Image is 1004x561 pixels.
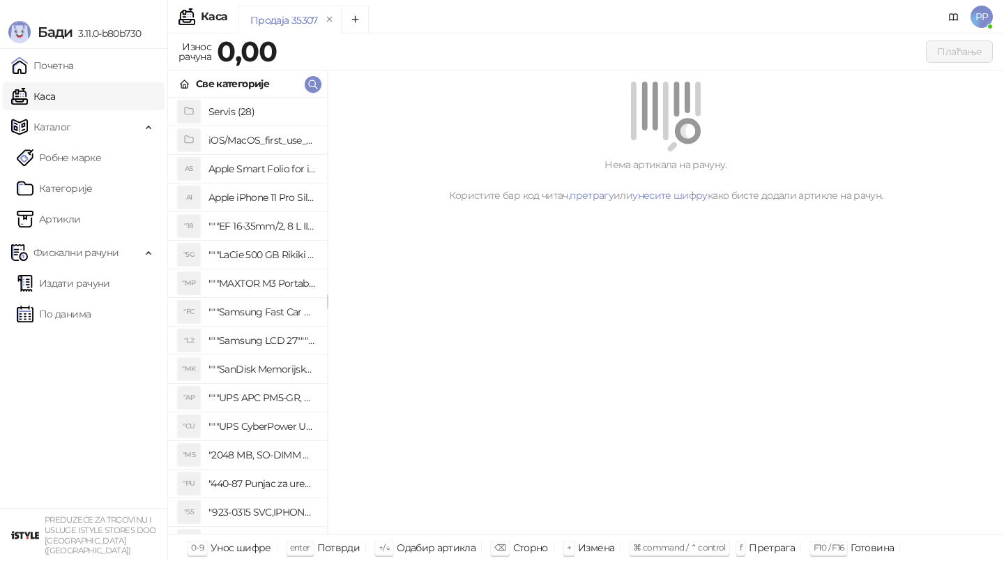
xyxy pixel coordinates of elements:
div: "L2 [178,329,200,352]
h4: iOS/MacOS_first_use_assistance (4) [208,129,316,151]
div: "MK [178,358,200,380]
div: "MP [178,272,200,294]
div: Одабир артикла [397,539,476,557]
a: По данима [17,300,91,328]
span: 3.11.0-b80b730 [73,27,141,40]
div: Претрага [749,539,795,557]
button: Плаћање [926,40,993,63]
a: Робне марке [17,144,101,172]
div: Измена [578,539,614,557]
div: Нема артикала на рачуну. Користите бар код читач, или како бисте додали артикле на рачун. [344,157,987,203]
div: Износ рачуна [176,38,214,66]
div: "CU [178,415,200,437]
h4: """LaCie 500 GB Rikiki USB 3.0 / Ultra Compact & Resistant aluminum / USB 3.0 / 2.5""""""" [208,244,316,266]
span: Каталог [33,113,71,141]
div: "18 [178,215,200,237]
span: f [740,542,742,553]
a: Почетна [11,52,74,80]
button: remove [321,14,339,26]
h4: """EF 16-35mm/2, 8 L III USM""" [208,215,316,237]
h4: """UPS APC PM5-GR, Essential Surge Arrest,5 utic_nica""" [208,387,316,409]
span: Фискални рачуни [33,239,119,267]
div: Каса [201,11,227,22]
div: Сторно [513,539,548,557]
h4: """Samsung LCD 27"""" C27F390FHUXEN""" [208,329,316,352]
h4: "923-0315 SVC,IPHONE 5/5S BATTERY REMOVAL TRAY Držač za iPhone sa kojim se otvara display [208,501,316,523]
a: претрагу [570,189,614,202]
span: ⌘ command / ⌃ control [633,542,726,553]
a: унесите шифру [632,189,708,202]
a: Документација [943,6,965,28]
div: "PU [178,472,200,495]
h4: Apple iPhone 11 Pro Silicone Case - Black [208,186,316,209]
a: Каса [11,82,55,110]
h4: """Samsung Fast Car Charge Adapter, brzi auto punja_, boja crna""" [208,301,316,323]
strong: 0,00 [217,34,277,68]
div: AI [178,186,200,209]
span: PP [971,6,993,28]
div: grid [168,98,327,534]
div: "FC [178,301,200,323]
h4: """SanDisk Memorijska kartica 256GB microSDXC sa SD adapterom SDSQXA1-256G-GN6MA - Extreme PLUS, ... [208,358,316,380]
img: 64x64-companyLogo-77b92cf4-9946-4f36-9751-bf7bb5fd2c7d.png [11,521,39,549]
a: Издати рачуни [17,269,110,297]
a: Категорије [17,174,93,202]
h4: Servis (28) [208,100,316,123]
h4: "2048 MB, SO-DIMM DDRII, 667 MHz, Napajanje 1,8 0,1 V, Latencija CL5" [208,444,316,466]
span: ⌫ [494,542,505,553]
small: PREDUZEĆE ZA TRGOVINU I USLUGE ISTYLE STORES DOO [GEOGRAPHIC_DATA] ([GEOGRAPHIC_DATA]) [45,515,156,555]
span: F10 / F16 [814,542,844,553]
div: "5G [178,244,200,266]
div: Унос шифре [211,539,271,557]
div: "S5 [178,501,200,523]
div: AS [178,158,200,180]
div: "MS [178,444,200,466]
span: Бади [38,24,73,40]
span: ↑/↓ [379,542,390,553]
span: + [567,542,571,553]
div: "SD [178,530,200,552]
button: Add tab [341,6,369,33]
div: Све категорије [196,76,269,91]
span: 0-9 [191,542,204,553]
h4: """MAXTOR M3 Portable 2TB 2.5"""" crni eksterni hard disk HX-M201TCB/GM""" [208,272,316,294]
a: ArtikliАртикли [17,205,81,233]
img: Logo [8,21,31,43]
h4: "923-0448 SVC,IPHONE,TOURQUE DRIVER KIT .65KGF- CM Šrafciger " [208,530,316,552]
span: enter [290,542,310,553]
div: "AP [178,387,200,409]
div: Продаја 35307 [250,13,318,28]
div: Потврди [317,539,360,557]
div: Готовина [851,539,894,557]
h4: Apple Smart Folio for iPad mini (A17 Pro) - Sage [208,158,316,180]
h4: """UPS CyberPower UT650EG, 650VA/360W , line-int., s_uko, desktop""" [208,415,316,437]
h4: "440-87 Punjac za uredjaje sa micro USB portom 4/1, Stand." [208,472,316,495]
